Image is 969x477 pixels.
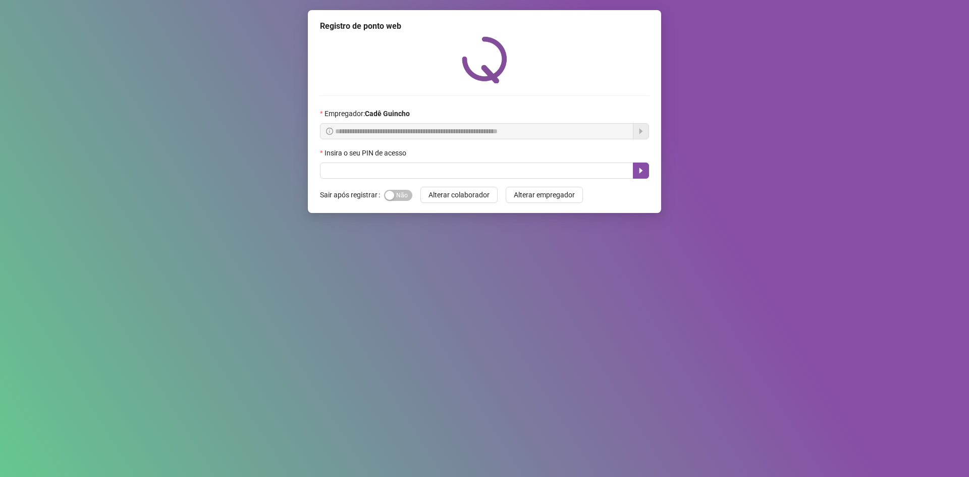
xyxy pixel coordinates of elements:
button: Alterar empregador [506,187,583,203]
label: Sair após registrar [320,187,384,203]
label: Insira o seu PIN de acesso [320,147,413,158]
span: caret-right [637,167,645,175]
span: Empregador : [325,108,410,119]
span: Alterar empregador [514,189,575,200]
div: Registro de ponto web [320,20,649,32]
button: Alterar colaborador [420,187,498,203]
span: info-circle [326,128,333,135]
img: QRPoint [462,36,507,83]
span: Alterar colaborador [428,189,490,200]
strong: Cadê Guincho [365,110,410,118]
